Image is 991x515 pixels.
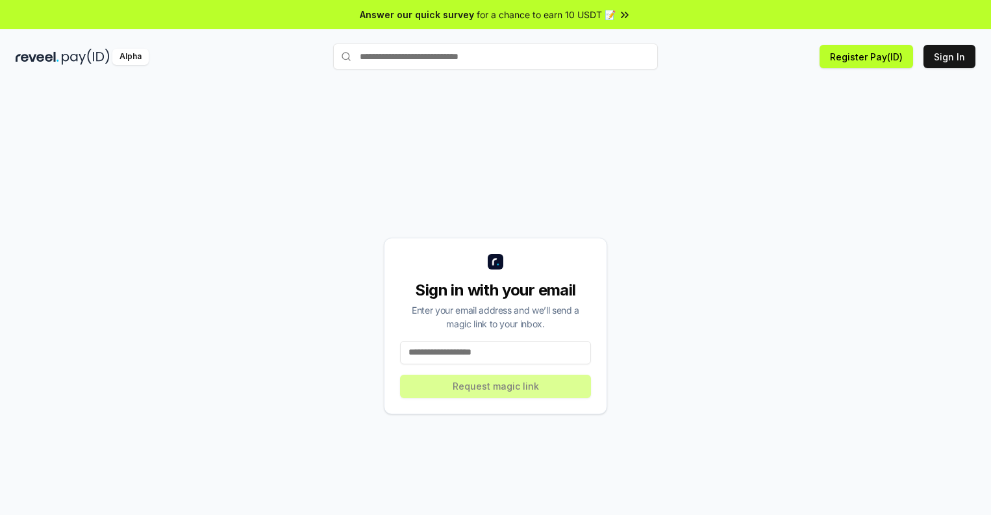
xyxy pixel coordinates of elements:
button: Register Pay(ID) [820,45,913,68]
div: Sign in with your email [400,280,591,301]
img: logo_small [488,254,503,270]
img: reveel_dark [16,49,59,65]
span: for a chance to earn 10 USDT 📝 [477,8,616,21]
span: Answer our quick survey [360,8,474,21]
button: Sign In [923,45,975,68]
div: Alpha [112,49,149,65]
img: pay_id [62,49,110,65]
div: Enter your email address and we’ll send a magic link to your inbox. [400,303,591,331]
